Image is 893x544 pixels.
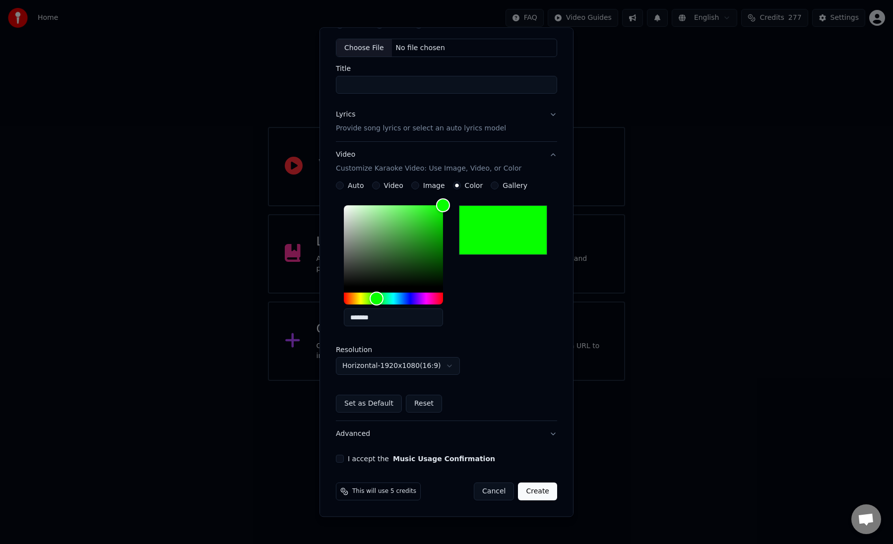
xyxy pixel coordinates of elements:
div: Choose File [336,39,392,57]
div: Hue [344,293,443,305]
span: This will use 5 credits [352,488,416,496]
label: Auto [348,182,364,189]
p: Customize Karaoke Video: Use Image, Video, or Color [336,164,521,174]
label: Audio [348,21,368,28]
label: Color [465,182,483,189]
p: Provide song lyrics or select an auto lyrics model [336,124,506,134]
button: Set as Default [336,395,402,413]
label: Title [336,65,557,72]
button: LyricsProvide song lyrics or select an auto lyrics model [336,102,557,142]
div: No file chosen [392,43,449,53]
label: Video [387,21,407,28]
div: Color [344,206,443,287]
label: Image [423,182,445,189]
div: Video [336,150,521,174]
label: URL [427,21,441,28]
div: Lyrics [336,110,355,120]
button: VideoCustomize Karaoke Video: Use Image, Video, or Color [336,142,557,182]
label: I accept the [348,456,495,463]
label: Gallery [503,182,527,189]
button: Cancel [474,483,514,501]
div: VideoCustomize Karaoke Video: Use Image, Video, or Color [336,182,557,421]
button: Advanced [336,422,557,447]
button: I accept the [393,456,495,463]
button: Reset [406,395,442,413]
button: Create [518,483,557,501]
label: Resolution [336,347,435,354]
label: Video [384,182,403,189]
